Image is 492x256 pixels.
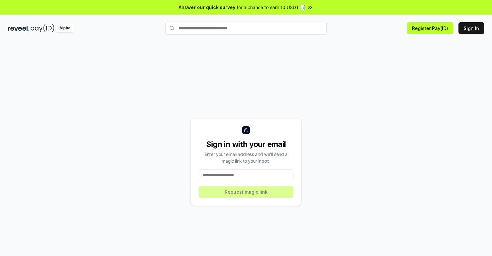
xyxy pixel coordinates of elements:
div: Alpha [56,24,74,32]
button: Register Pay(ID) [407,22,453,34]
img: reveel_dark [8,24,29,32]
div: Sign in with your email [199,139,293,149]
button: Sign In [458,22,484,34]
span: for a chance to earn 10 USDT 📝 [237,4,306,11]
img: logo_small [242,126,250,134]
div: Enter your email address and we’ll send a magic link to your inbox. [199,151,293,164]
span: Answer our quick survey [179,4,235,11]
img: pay_id [31,24,54,32]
